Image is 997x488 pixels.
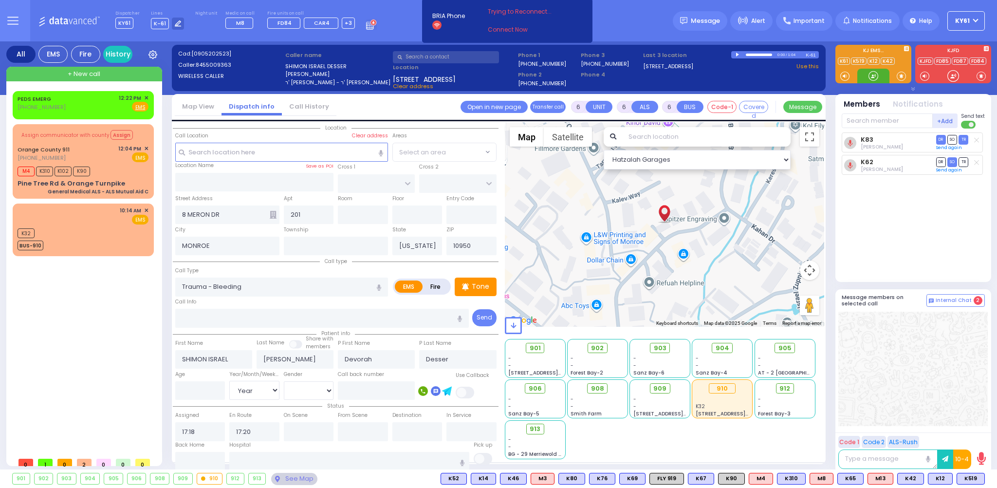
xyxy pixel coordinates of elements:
[558,473,585,485] div: BLS
[837,473,864,485] div: BLS
[919,17,932,25] span: Help
[696,403,705,410] span: K32
[571,395,573,403] span: -
[936,297,972,304] span: Internal Chat
[779,384,790,394] span: 912
[285,62,389,71] label: SHIMON ISRAEL DESSER
[868,57,880,65] a: K12
[446,412,471,419] label: In Service
[236,19,244,27] span: M8
[393,82,433,90] span: Clear address
[959,157,968,167] span: TR
[758,410,791,417] span: Forest Bay-3
[338,163,355,171] label: Cross 1
[392,226,406,234] label: State
[474,441,492,449] label: Pick up
[800,261,819,280] button: Map camera controls
[441,473,467,485] div: BLS
[229,371,279,378] div: Year/Month/Week/Day
[508,403,511,410] span: -
[707,101,737,113] button: Code-1
[800,296,819,315] button: Drag Pegman onto the map to open Street View
[777,49,786,60] div: 0:00
[649,473,684,485] div: FLY 919
[633,410,725,417] span: [STREET_ADDRESS][PERSON_NAME]
[653,384,666,394] span: 909
[633,403,636,410] span: -
[893,99,943,110] button: Notifications
[77,459,92,466] span: 2
[633,369,665,376] span: Sanz Bay-6
[926,294,985,307] button: Internal Chat 2
[18,228,35,238] span: K32
[957,473,985,485] div: BLS
[961,120,977,130] label: Turn off text
[936,167,962,173] a: Send again
[175,412,199,419] label: Assigned
[783,101,822,113] button: Message
[794,17,825,25] span: Important
[57,459,72,466] span: 0
[751,17,765,25] span: Alert
[144,206,148,215] span: ✕
[688,473,714,485] div: BLS
[691,16,720,26] span: Message
[419,339,451,347] label: P Last Name
[633,362,636,369] span: -
[529,384,542,394] span: 906
[777,473,806,485] div: K310
[395,281,423,293] label: EMS
[144,94,148,102] span: ✕
[844,99,880,110] button: Members
[838,436,860,448] button: Code 1
[338,195,352,203] label: Room
[472,282,489,292] p: Tone
[118,145,141,152] span: 12:04 PM
[861,143,903,150] span: Dov Guttman
[777,473,806,485] div: BLS
[461,101,528,113] a: Open in new page
[284,371,302,378] label: Gender
[135,104,146,111] u: EMS
[81,473,100,484] div: 904
[285,51,389,59] label: Caller name
[277,19,292,27] span: FD84
[446,195,474,203] label: Entry Code
[270,211,277,219] span: Other building occupants
[508,395,511,403] span: -
[432,12,465,20] span: BRIA Phone
[393,63,515,72] label: Location
[947,157,957,167] span: SO
[508,362,511,369] span: -
[316,330,355,337] span: Patient info
[518,60,566,67] label: [PHONE_NUMBER]
[974,296,982,305] span: 2
[518,51,577,59] span: Phone 1
[175,371,185,378] label: Age
[96,459,111,466] span: 0
[530,424,540,434] span: 913
[456,372,489,379] label: Use Callback
[928,473,953,485] div: K12
[936,135,946,144] span: DR
[838,57,850,65] a: K61
[581,71,640,79] span: Phone 4
[322,402,349,410] span: Status
[267,11,355,17] label: Fire units on call
[571,403,573,410] span: -
[441,473,467,485] div: K52
[835,48,911,55] label: KJ EMS...
[810,473,833,485] div: M8
[581,60,629,67] label: [PHONE_NUMBER]
[57,473,76,484] div: 903
[38,15,103,27] img: Logo
[696,410,788,417] span: [STREET_ADDRESS][PERSON_NAME]
[558,473,585,485] div: K80
[510,127,544,147] button: Show street map
[680,17,687,24] img: message.svg
[132,215,148,225] span: EMS
[103,46,132,63] a: History
[320,124,351,131] span: Location
[284,226,308,234] label: Township
[589,473,615,485] div: BLS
